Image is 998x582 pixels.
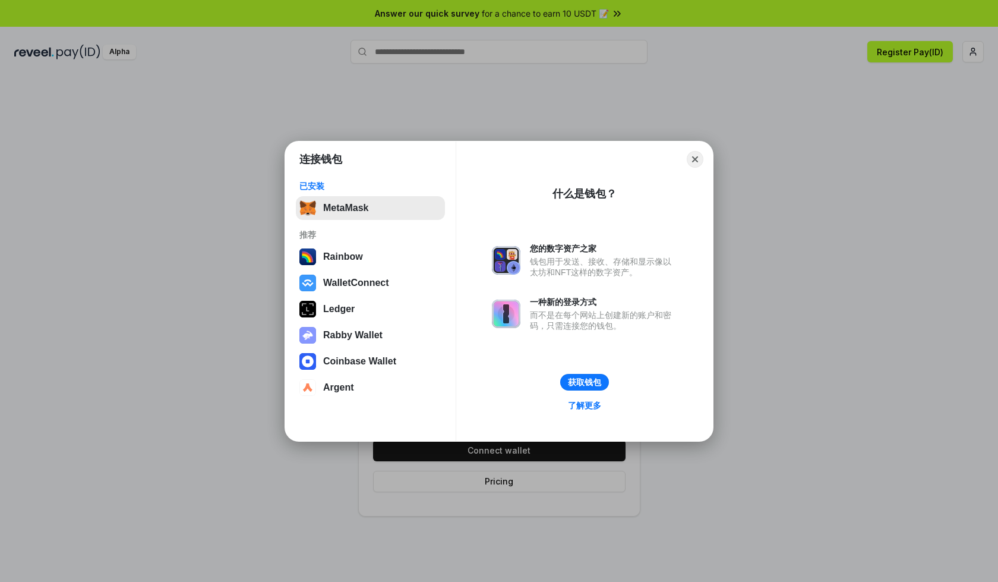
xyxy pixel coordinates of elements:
[299,229,441,240] div: 推荐
[323,304,355,314] div: Ledger
[299,181,441,191] div: 已安装
[492,246,520,275] img: svg+xml,%3Csvg%20xmlns%3D%22http%3A%2F%2Fwww.w3.org%2F2000%2Fsvg%22%20fill%3D%22none%22%20viewBox...
[299,353,316,370] img: svg+xml,%3Csvg%20width%3D%2228%22%20height%3D%2228%22%20viewBox%3D%220%200%2028%2028%22%20fill%3D...
[299,248,316,265] img: svg+xml,%3Csvg%20width%3D%22120%22%20height%3D%22120%22%20viewBox%3D%220%200%20120%20120%22%20fil...
[530,256,677,278] div: 钱包用于发送、接收、存储和显示像以太坊和NFT这样的数字资产。
[561,398,608,413] a: 了解更多
[323,382,354,393] div: Argent
[296,196,445,220] button: MetaMask
[299,152,342,166] h1: 连接钱包
[530,243,677,254] div: 您的数字资产之家
[687,151,703,168] button: Close
[299,200,316,216] img: svg+xml,%3Csvg%20fill%3D%22none%22%20height%3D%2233%22%20viewBox%3D%220%200%2035%2033%22%20width%...
[323,278,389,288] div: WalletConnect
[299,275,316,291] img: svg+xml,%3Csvg%20width%3D%2228%22%20height%3D%2228%22%20viewBox%3D%220%200%2028%2028%22%20fill%3D...
[296,271,445,295] button: WalletConnect
[530,297,677,307] div: 一种新的登录方式
[560,374,609,391] button: 获取钱包
[323,356,396,367] div: Coinbase Wallet
[568,400,601,411] div: 了解更多
[296,245,445,269] button: Rainbow
[568,377,601,388] div: 获取钱包
[492,300,520,328] img: svg+xml,%3Csvg%20xmlns%3D%22http%3A%2F%2Fwww.w3.org%2F2000%2Fsvg%22%20fill%3D%22none%22%20viewBox...
[296,376,445,399] button: Argent
[299,301,316,317] img: svg+xml,%3Csvg%20xmlns%3D%22http%3A%2F%2Fwww.w3.org%2F2000%2Fsvg%22%20width%3D%2228%22%20height%3...
[296,350,445,373] button: Coinbase Wallet
[552,187,617,201] div: 什么是钱包？
[323,330,383,341] div: Rabby Wallet
[296,323,445,347] button: Rabby Wallet
[299,327,316,344] img: svg+xml,%3Csvg%20xmlns%3D%22http%3A%2F%2Fwww.w3.org%2F2000%2Fsvg%22%20fill%3D%22none%22%20viewBox...
[530,310,677,331] div: 而不是在每个网站上创建新的账户和密码，只需连接您的钱包。
[296,297,445,321] button: Ledger
[323,251,363,262] div: Rainbow
[323,203,368,213] div: MetaMask
[299,379,316,396] img: svg+xml,%3Csvg%20width%3D%2228%22%20height%3D%2228%22%20viewBox%3D%220%200%2028%2028%22%20fill%3D...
